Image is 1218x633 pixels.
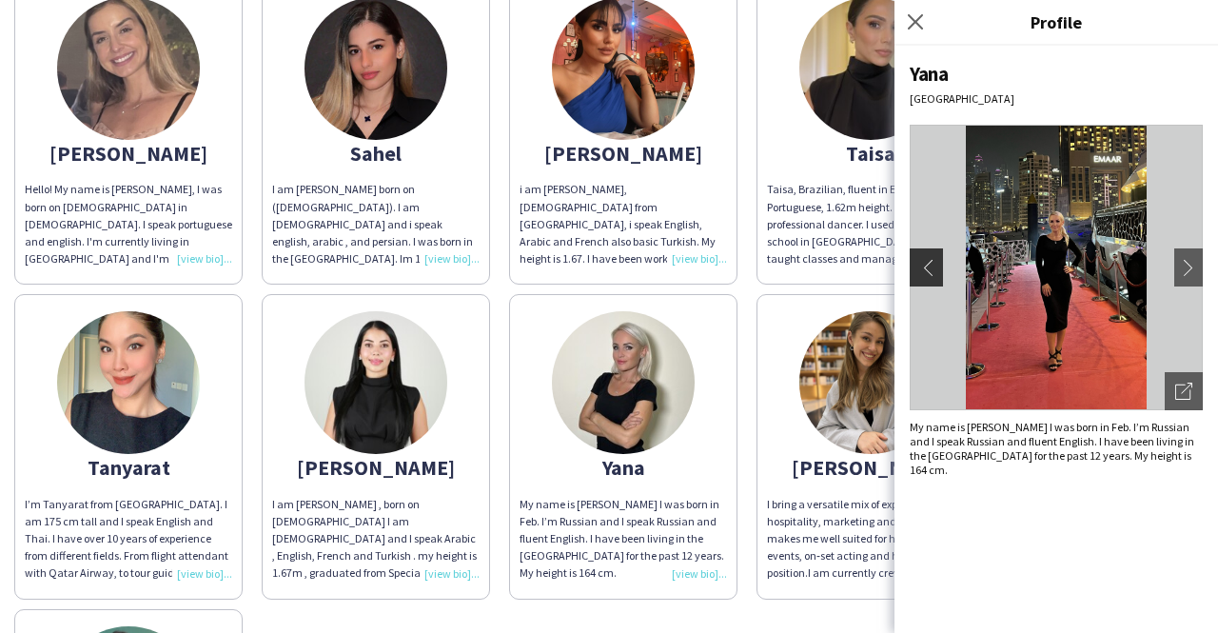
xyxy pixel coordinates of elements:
[25,145,232,162] div: [PERSON_NAME]
[767,145,974,162] div: Taisa
[520,497,724,581] span: My name is [PERSON_NAME] I was born in Feb. I’m Russian and I speak Russian and fluent English. I...
[910,61,1203,87] div: Yana
[304,311,447,454] img: thumb-67f2125fe7cce.jpeg
[520,145,727,162] div: [PERSON_NAME]
[272,181,480,267] div: I am [PERSON_NAME] born on ([DEMOGRAPHIC_DATA]). I am [DEMOGRAPHIC_DATA] and i speak english, ara...
[910,420,1194,477] span: My name is [PERSON_NAME] I was born in Feb. I’m Russian and I speak Russian and fluent English. I...
[552,311,695,454] img: thumb-6581774468806.jpeg
[25,181,232,267] div: Hello! My name is [PERSON_NAME], I was born on [DEMOGRAPHIC_DATA] in [DEMOGRAPHIC_DATA]. I speak ...
[910,125,1203,410] img: Crew avatar or photo
[894,10,1218,34] h3: Profile
[767,181,974,267] div: Taisa, Brazilian, fluent in English and Portuguese, 1.62m height. "I am a professional dancer. I ...
[799,311,942,454] img: thumb-b68e5428-12cc-4a21-9de9-1ba6e542ded8.jpg
[767,459,974,476] div: [PERSON_NAME]
[520,459,727,476] div: Yana
[520,181,727,267] div: i am [PERSON_NAME], [DEMOGRAPHIC_DATA] from [GEOGRAPHIC_DATA], i speak English, Arabic and French...
[910,91,1203,106] div: [GEOGRAPHIC_DATA]
[767,496,974,583] div: I bring a versatile mix of experience in hospitality, marketing and aviation, which makes me well...
[272,459,480,476] div: [PERSON_NAME]
[25,496,232,583] div: I’m Tanyarat from [GEOGRAPHIC_DATA]. I am 175 cm tall and I speak English and Thai. I have over 1...
[57,311,200,454] img: thumb-63aaec41642cd.jpeg
[272,496,480,583] div: I am [PERSON_NAME] , born on [DEMOGRAPHIC_DATA] I am [DEMOGRAPHIC_DATA] and I speak Arabic , Engl...
[272,145,480,162] div: Sahel
[1165,372,1203,410] div: Open photos pop-in
[25,459,232,476] div: Tanyarat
